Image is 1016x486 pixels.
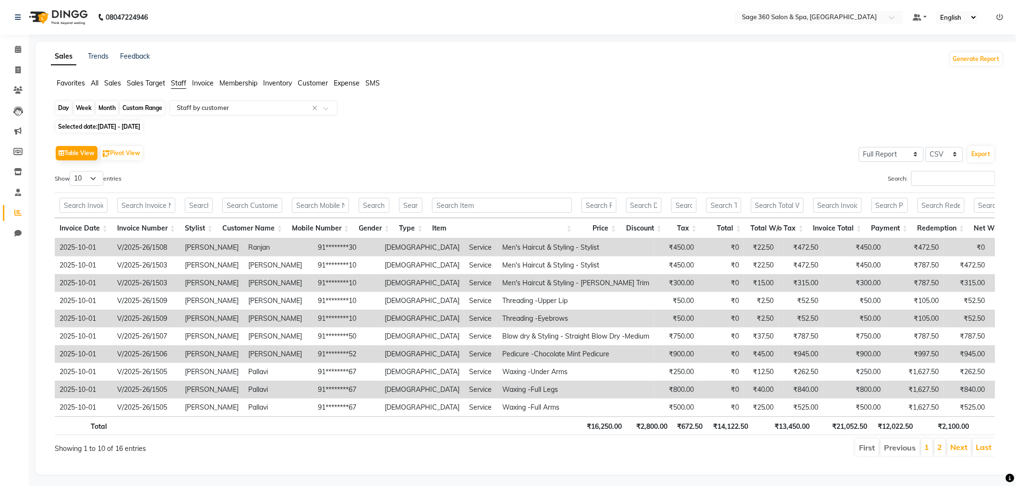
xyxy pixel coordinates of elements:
[354,218,394,239] th: Gender: activate to sort column ascending
[671,198,697,213] input: Search Tax
[823,363,886,381] td: ₹250.00
[581,416,627,435] th: ₹16,250.00
[706,198,741,213] input: Search Total
[112,328,180,345] td: V/2025-26/1507
[180,363,243,381] td: [PERSON_NAME]
[886,256,944,274] td: ₹787.50
[581,198,616,213] input: Search Price
[464,345,497,363] td: Service
[744,292,779,310] td: ₹2.50
[185,198,213,213] input: Search Stylist
[779,292,823,310] td: ₹52.50
[886,363,944,381] td: ₹1,627.50
[112,218,180,239] th: Invoice Number: activate to sort column ascending
[464,292,497,310] td: Service
[708,416,753,435] th: ₹14,122.50
[944,381,990,399] td: ₹840.00
[464,239,497,256] td: Service
[497,256,654,274] td: Men's Haircut & Styling - Stylist
[744,381,779,399] td: ₹40.00
[464,274,497,292] td: Service
[180,256,243,274] td: [PERSON_NAME]
[699,399,744,416] td: ₹0
[779,239,823,256] td: ₹472.50
[380,239,464,256] td: [DEMOGRAPHIC_DATA]
[497,399,654,416] td: Waxing -Full Arms
[112,292,180,310] td: V/2025-26/1509
[57,79,85,87] span: Favorites
[380,345,464,363] td: [DEMOGRAPHIC_DATA]
[779,363,823,381] td: ₹262.50
[243,256,313,274] td: [PERSON_NAME]
[287,218,354,239] th: Mobile Number: activate to sort column ascending
[112,363,180,381] td: V/2025-26/1505
[823,239,886,256] td: ₹450.00
[380,328,464,345] td: [DEMOGRAPHIC_DATA]
[55,328,112,345] td: 2025-10-01
[497,274,654,292] td: Men's Haircut & Styling - [PERSON_NAME] Trim
[464,328,497,345] td: Service
[938,442,943,452] a: 2
[888,171,995,186] label: Search:
[55,363,112,381] td: 2025-10-01
[51,48,76,65] a: Sales
[100,146,143,160] button: Pivot View
[55,345,112,363] td: 2025-10-01
[654,363,699,381] td: ₹250.00
[106,4,148,31] b: 08047224946
[871,198,908,213] input: Search Payment
[243,345,313,363] td: [PERSON_NAME]
[867,218,913,239] th: Payment: activate to sort column ascending
[55,218,112,239] th: Invoice Date: activate to sort column ascending
[120,101,165,115] div: Custom Range
[779,399,823,416] td: ₹525.00
[666,218,702,239] th: Tax: activate to sort column ascending
[112,239,180,256] td: V/2025-26/1508
[886,399,944,416] td: ₹1,627.50
[497,310,654,328] td: Threading -Eyebrows
[779,381,823,399] td: ₹840.00
[380,310,464,328] td: [DEMOGRAPHIC_DATA]
[744,310,779,328] td: ₹2.50
[171,79,186,87] span: Staff
[913,218,969,239] th: Redemption: activate to sort column ascending
[779,256,823,274] td: ₹472.50
[55,274,112,292] td: 2025-10-01
[243,363,313,381] td: Pallavi
[823,292,886,310] td: ₹50.00
[699,239,744,256] td: ₹0
[872,416,918,435] th: ₹12,022.50
[104,79,121,87] span: Sales
[746,218,809,239] th: Total W/o Tax: activate to sort column ascending
[654,399,699,416] td: ₹500.00
[886,328,944,345] td: ₹787.50
[779,345,823,363] td: ₹945.00
[944,399,990,416] td: ₹525.00
[120,52,150,61] a: Feedback
[96,101,118,115] div: Month
[654,274,699,292] td: ₹300.00
[944,310,990,328] td: ₹52.50
[464,256,497,274] td: Service
[56,101,72,115] div: Day
[243,381,313,399] td: Pallavi
[24,4,90,31] img: logo
[968,146,994,162] button: Export
[427,218,577,239] th: Item: activate to sort column ascending
[359,198,389,213] input: Search Gender
[117,198,175,213] input: Search Invoice Number
[60,198,108,213] input: Search Invoice Date
[432,198,572,213] input: Search Item
[180,239,243,256] td: [PERSON_NAME]
[744,363,779,381] td: ₹12.50
[951,442,968,452] a: Next
[180,381,243,399] td: [PERSON_NAME]
[312,103,320,113] span: Clear all
[70,171,103,186] select: Showentries
[744,345,779,363] td: ₹45.00
[497,345,654,363] td: Pedicure -Chocolate Mint Pedicure
[243,274,313,292] td: [PERSON_NAME]
[944,328,990,345] td: ₹787.50
[823,399,886,416] td: ₹500.00
[626,198,662,213] input: Search Discount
